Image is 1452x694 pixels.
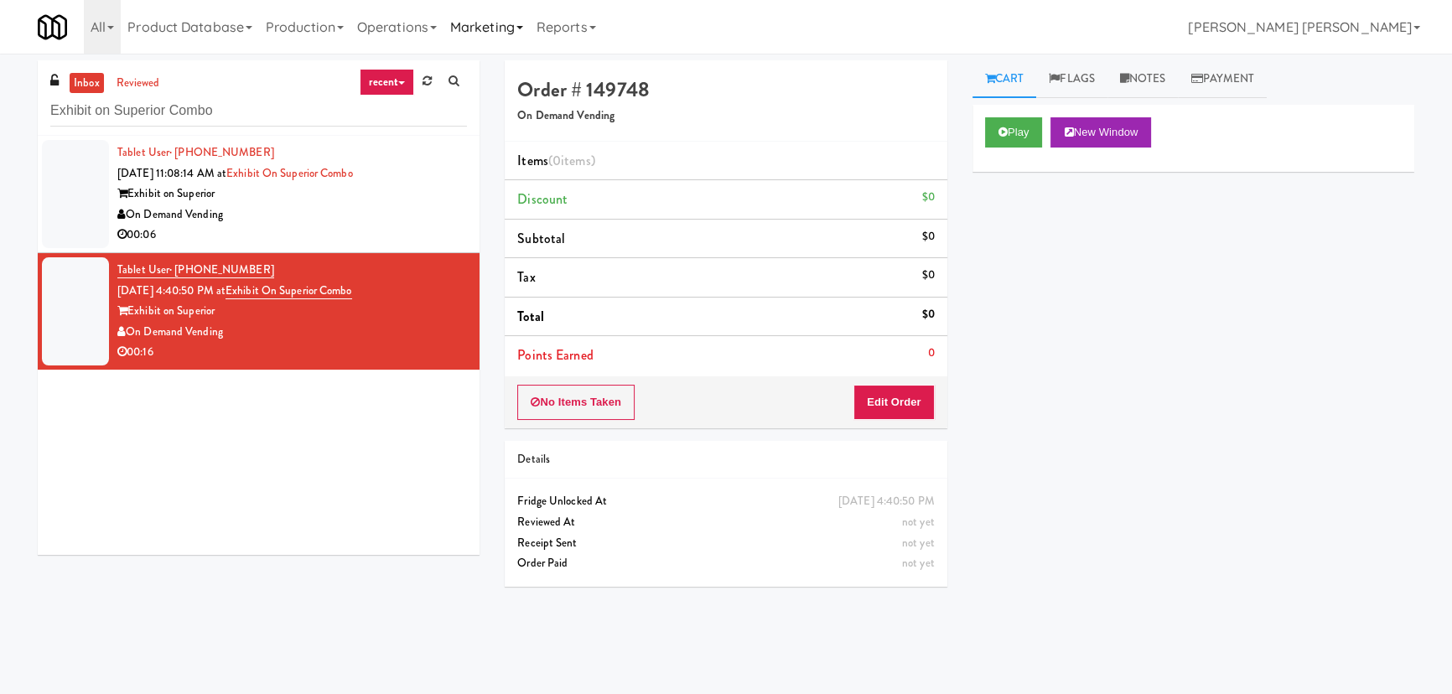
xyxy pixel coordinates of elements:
[517,385,635,420] button: No Items Taken
[517,229,565,248] span: Subtotal
[853,385,935,420] button: Edit Order
[921,304,934,325] div: $0
[517,345,593,365] span: Points Earned
[360,69,415,96] a: recent
[1050,117,1151,148] button: New Window
[226,282,352,299] a: Exhibit on Superior Combo
[226,165,353,181] a: Exhibit on Superior Combo
[169,262,274,277] span: · [PHONE_NUMBER]
[517,189,568,209] span: Discount
[921,187,934,208] div: $0
[38,136,480,253] li: Tablet User· [PHONE_NUMBER][DATE] 11:08:14 AM atExhibit on Superior ComboExhibit on SuperiorOn De...
[517,307,544,326] span: Total
[902,555,935,571] span: not yet
[117,225,467,246] div: 00:06
[169,144,274,160] span: · [PHONE_NUMBER]
[117,184,467,205] div: Exhibit on Superior
[117,282,226,298] span: [DATE] 4:40:50 PM at
[517,491,934,512] div: Fridge Unlocked At
[117,144,274,160] a: Tablet User· [PHONE_NUMBER]
[517,151,594,170] span: Items
[517,512,934,533] div: Reviewed At
[985,117,1043,148] button: Play
[1178,60,1267,98] a: Payment
[517,533,934,554] div: Receipt Sent
[1107,60,1179,98] a: Notes
[117,342,467,363] div: 00:16
[117,322,467,343] div: On Demand Vending
[838,491,935,512] div: [DATE] 4:40:50 PM
[928,343,935,364] div: 0
[117,165,226,181] span: [DATE] 11:08:14 AM at
[921,265,934,286] div: $0
[902,535,935,551] span: not yet
[1036,60,1107,98] a: Flags
[561,151,591,170] ng-pluralize: items
[38,13,67,42] img: Micromart
[517,553,934,574] div: Order Paid
[517,267,535,287] span: Tax
[548,151,595,170] span: (0 )
[972,60,1037,98] a: Cart
[902,514,935,530] span: not yet
[117,301,467,322] div: Exhibit on Superior
[70,73,104,94] a: inbox
[517,449,934,470] div: Details
[517,110,934,122] h5: On Demand Vending
[517,79,934,101] h4: Order # 149748
[921,226,934,247] div: $0
[112,73,164,94] a: reviewed
[38,253,480,370] li: Tablet User· [PHONE_NUMBER][DATE] 4:40:50 PM atExhibit on Superior ComboExhibit on SuperiorOn Dem...
[50,96,467,127] input: Search vision orders
[117,205,467,225] div: On Demand Vending
[117,262,274,278] a: Tablet User· [PHONE_NUMBER]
